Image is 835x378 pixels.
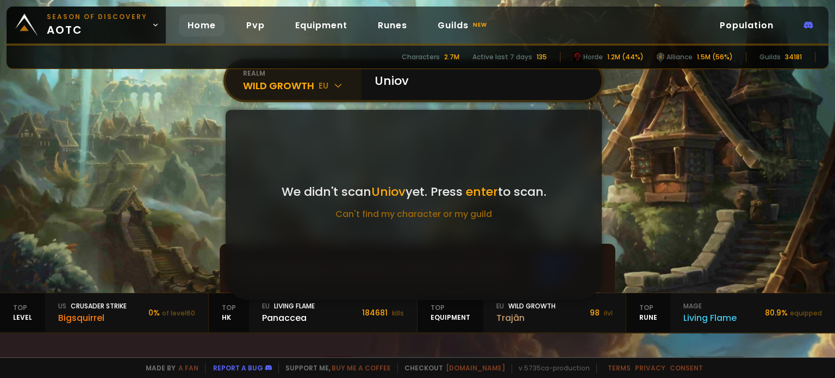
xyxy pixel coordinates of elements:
span: v. 5735ca - production [512,363,590,373]
a: Guildsnew [429,14,498,36]
div: Wild Growth [496,301,556,311]
small: ilvl [604,308,613,318]
div: 98 [590,307,613,319]
a: Privacy [635,363,665,373]
div: Trajân [496,311,556,325]
div: Consider disabling your ad blocker if you like our free content [220,244,615,293]
p: We didn't scan yet. Press to scan. [282,183,546,201]
div: Guilds [759,52,781,62]
a: Report a bug [213,363,263,373]
img: horde [657,52,664,62]
div: Active last 7 days [472,52,532,62]
div: Panaccea [262,311,315,325]
small: eu [319,79,328,92]
input: Search a character... [368,61,589,100]
span: Uniov [371,183,406,200]
div: Living Flame [262,301,315,311]
a: Equipment [286,14,356,36]
span: eu [262,301,270,311]
a: a fan [178,363,198,373]
a: Pvp [238,14,273,36]
small: of level 60 [162,308,195,318]
div: realm [243,69,362,78]
div: 135 [537,52,547,62]
div: 184681 [362,307,404,319]
span: Top [431,303,470,313]
small: kills [392,308,404,318]
span: Checkout [397,363,505,373]
span: Made by [139,363,198,373]
a: Terms [608,363,631,373]
a: Consent [670,363,703,373]
div: Alliance [657,52,693,62]
a: [DOMAIN_NAME] [446,363,505,373]
span: Top [13,303,32,313]
div: Rune [626,293,670,332]
div: Bigsquirrel [58,311,127,325]
a: Home [179,14,225,36]
span: aotc [47,12,147,38]
a: Population [711,14,782,36]
a: Buy me a coffee [332,363,391,373]
div: 0 % [148,307,195,319]
div: 80.9 % [765,307,822,319]
a: Can't find my character or my guild [329,201,498,227]
span: eu [496,301,504,311]
div: Living Flame [683,311,737,325]
div: 2.7M [444,52,459,62]
div: equipment [417,293,483,332]
span: Top [639,303,657,313]
span: enter [466,183,498,200]
a: Runes [369,14,416,36]
div: 1.2M (44%) [607,52,644,62]
div: Wild Growth [243,78,362,93]
div: Horde [574,52,603,62]
div: 34181 [785,52,802,62]
div: Characters [402,52,440,62]
div: HK [209,293,249,332]
small: new [471,18,489,32]
a: TopRunemageLiving Flame80.9%equipped [626,293,835,332]
span: Support me, [278,363,391,373]
span: mage [683,301,702,311]
a: TopequipmenteuWild GrowthTrajân98 ilvl [417,293,626,332]
small: equipped [790,308,822,318]
img: horde [574,52,581,62]
span: us [58,301,66,311]
div: Crusader Strike [58,301,127,311]
a: TopHKeuLiving FlamePanaccea184681 kills [209,293,417,332]
small: Season of Discovery [47,12,147,22]
div: 1.5M (56%) [697,52,733,62]
a: Season of Discoveryaotc [7,7,166,44]
span: Top [222,303,236,313]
